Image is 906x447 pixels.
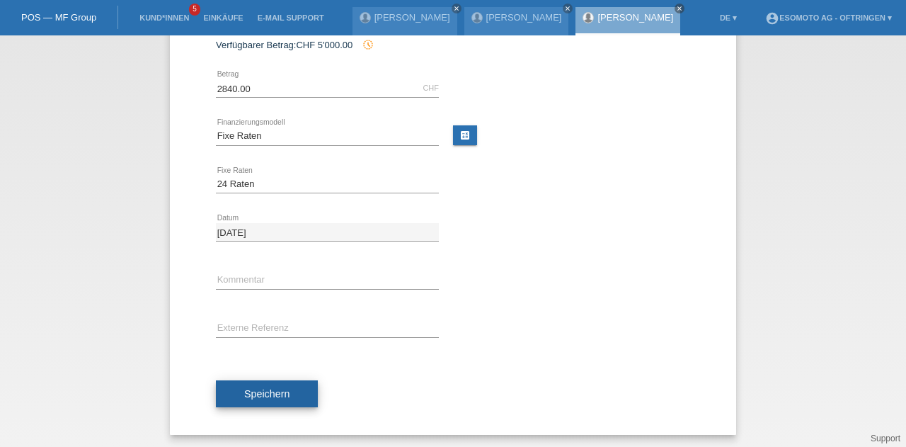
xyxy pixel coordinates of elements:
i: close [564,5,571,12]
a: Support [871,434,900,443]
span: Speichern [244,388,289,400]
a: calculate [453,125,477,145]
i: close [453,5,460,12]
a: [PERSON_NAME] [486,12,562,23]
span: 5 [189,4,200,16]
i: calculate [459,130,471,141]
a: close [452,4,461,13]
a: E-Mail Support [251,13,331,22]
a: [PERSON_NAME] [597,12,673,23]
span: Seit der Autorisierung wurde ein Einkauf hinzugefügt, welcher eine zukünftige Autorisierung und d... [355,40,374,50]
a: account_circleEsomoto AG - Oftringen ▾ [758,13,899,22]
div: CHF [423,84,439,92]
button: Speichern [216,380,318,407]
a: [PERSON_NAME] [374,12,450,23]
i: close [676,5,683,12]
a: POS — MF Group [21,12,96,23]
a: DE ▾ [713,13,744,22]
a: close [675,4,684,13]
span: CHF 5'000.00 [296,40,352,50]
a: Einkäufe [196,13,250,22]
a: Kund*innen [132,13,196,22]
i: history_toggle_off [362,39,374,50]
div: Verfügbarer Betrag: [216,39,690,50]
a: close [563,4,573,13]
i: account_circle [765,11,779,26]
